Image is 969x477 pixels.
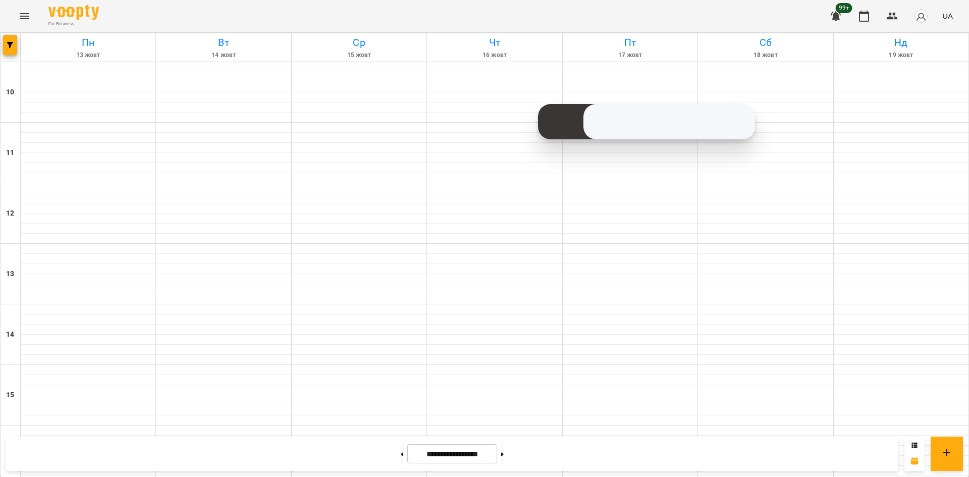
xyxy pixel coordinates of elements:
[6,87,14,98] h6: 10
[835,35,967,50] h6: Нд
[836,3,852,13] span: 99+
[293,35,425,50] h6: Ср
[428,50,560,60] h6: 16 жовт
[22,35,154,50] h6: Пн
[942,11,953,21] span: UA
[6,329,14,340] h6: 14
[48,5,99,20] img: Voopty Logo
[699,50,831,60] h6: 18 жовт
[914,9,928,23] img: avatar_s.png
[6,390,14,401] h6: 15
[428,35,560,50] h6: Чт
[699,35,831,50] h6: Сб
[6,147,14,158] h6: 11
[12,4,36,28] button: Menu
[48,21,99,27] span: For Business
[835,50,967,60] h6: 19 жовт
[564,50,696,60] h6: 17 жовт
[6,208,14,219] h6: 12
[157,35,289,50] h6: Вт
[157,50,289,60] h6: 14 жовт
[938,7,957,25] button: UA
[6,269,14,280] h6: 13
[22,50,154,60] h6: 13 жовт
[564,35,696,50] h6: Пт
[293,50,425,60] h6: 15 жовт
